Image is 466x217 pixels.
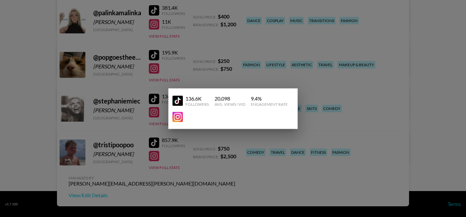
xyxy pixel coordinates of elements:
div: 9.4 % [251,95,288,102]
div: 136.6K [185,95,209,102]
div: Engagement Rate [251,102,288,106]
div: Avg. Views / Vid [215,102,245,106]
img: YouTube [172,112,183,122]
div: 20,098 [215,95,245,102]
img: YouTube [172,96,183,106]
div: Followers [185,102,209,106]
